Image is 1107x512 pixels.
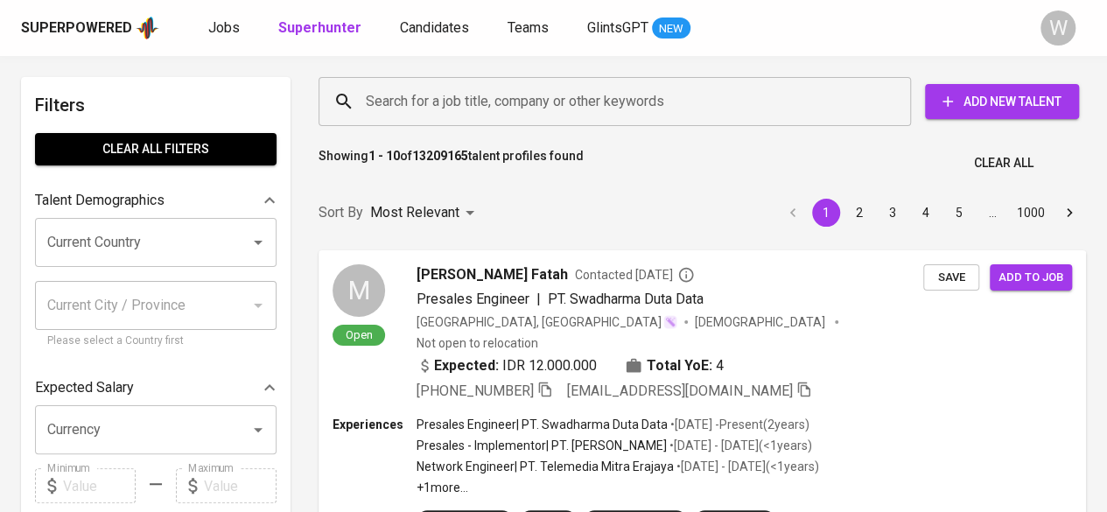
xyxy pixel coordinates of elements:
[508,19,549,36] span: Teams
[536,289,541,310] span: |
[412,149,468,163] b: 13209165
[417,334,538,352] p: Not open to relocation
[932,268,970,288] span: Save
[647,355,712,376] b: Total YoE:
[978,204,1006,221] div: …
[63,468,136,503] input: Value
[990,264,1072,291] button: Add to job
[368,149,400,163] b: 1 - 10
[1040,11,1075,46] div: W
[776,199,1086,227] nav: pagination navigation
[912,199,940,227] button: Go to page 4
[246,417,270,442] button: Open
[35,183,277,218] div: Talent Demographics
[548,291,704,307] span: PT. Swadharma Duta Data
[674,458,819,475] p: • [DATE] - [DATE] ( <1 years )
[400,18,473,39] a: Candidates
[278,18,365,39] a: Superhunter
[35,91,277,119] h6: Filters
[508,18,552,39] a: Teams
[333,416,417,433] p: Experiences
[208,19,240,36] span: Jobs
[319,147,584,179] p: Showing of talent profiles found
[370,202,459,223] p: Most Relevant
[417,313,677,331] div: [GEOGRAPHIC_DATA], [GEOGRAPHIC_DATA]
[417,291,529,307] span: Presales Engineer
[333,264,385,317] div: M
[677,266,695,284] svg: By Batam recruiter
[49,138,263,160] span: Clear All filters
[974,152,1033,174] span: Clear All
[587,18,690,39] a: GlintsGPT NEW
[1055,199,1083,227] button: Go to next page
[21,15,159,41] a: Superpoweredapp logo
[246,230,270,255] button: Open
[370,197,480,229] div: Most Relevant
[417,382,534,399] span: [PHONE_NUMBER]
[21,18,132,39] div: Superpowered
[1012,199,1050,227] button: Go to page 1000
[939,91,1065,113] span: Add New Talent
[567,382,793,399] span: [EMAIL_ADDRESS][DOMAIN_NAME]
[998,268,1063,288] span: Add to job
[812,199,840,227] button: page 1
[417,458,674,475] p: Network Engineer | PT. Telemedia Mitra Erajaya
[319,202,363,223] p: Sort By
[204,468,277,503] input: Value
[35,190,165,211] p: Talent Demographics
[47,333,264,350] p: Please select a Country first
[35,377,134,398] p: Expected Salary
[879,199,907,227] button: Go to page 3
[925,84,1079,119] button: Add New Talent
[417,355,597,376] div: IDR 12.000.000
[417,437,667,454] p: Presales - Implementor | PT. [PERSON_NAME]
[663,315,677,329] img: magic_wand.svg
[339,327,380,342] span: Open
[668,416,809,433] p: • [DATE] - Present ( 2 years )
[845,199,873,227] button: Go to page 2
[417,479,819,496] p: +1 more ...
[35,370,277,405] div: Expected Salary
[923,264,979,291] button: Save
[278,19,361,36] b: Superhunter
[417,416,668,433] p: Presales Engineer | PT. Swadharma Duta Data
[400,19,469,36] span: Candidates
[967,147,1040,179] button: Clear All
[716,355,724,376] span: 4
[35,133,277,165] button: Clear All filters
[208,18,243,39] a: Jobs
[434,355,499,376] b: Expected:
[652,20,690,38] span: NEW
[667,437,812,454] p: • [DATE] - [DATE] ( <1 years )
[695,313,828,331] span: [DEMOGRAPHIC_DATA]
[945,199,973,227] button: Go to page 5
[575,266,695,284] span: Contacted [DATE]
[417,264,568,285] span: [PERSON_NAME] Fatah
[136,15,159,41] img: app logo
[587,19,648,36] span: GlintsGPT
